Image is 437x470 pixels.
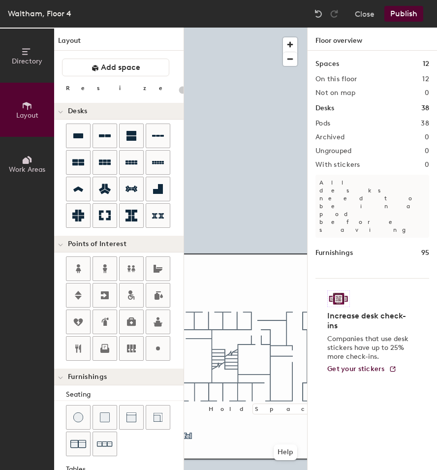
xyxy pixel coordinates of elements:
[8,7,71,20] div: Waltham, Floor 4
[274,444,297,460] button: Help
[9,165,45,174] span: Work Areas
[315,147,352,155] h2: Ungrouped
[327,335,411,361] p: Companies that use desk stickers have up to 25% more check-ins.
[315,133,344,141] h2: Archived
[425,147,429,155] h2: 0
[421,248,429,258] h1: 95
[421,120,429,127] h2: 38
[315,75,357,83] h2: On this floor
[315,103,334,114] h1: Desks
[66,84,175,92] div: Resize
[327,311,411,331] h4: Increase desk check-ins
[384,6,423,22] button: Publish
[315,89,355,97] h2: Not on map
[93,405,117,430] button: Cushion
[101,63,140,72] span: Add space
[93,432,117,456] button: Couch (x3)
[313,9,323,19] img: Undo
[423,59,429,69] h1: 12
[327,365,385,373] span: Get your stickers
[422,75,429,83] h2: 12
[315,59,339,69] h1: Spaces
[12,57,42,65] span: Directory
[315,120,330,127] h2: Pods
[100,412,110,422] img: Cushion
[315,175,429,238] p: All desks need to be in a pod before saving
[66,405,91,430] button: Stool
[66,432,91,456] button: Couch (x2)
[54,35,184,51] h1: Layout
[146,405,170,430] button: Couch (corner)
[327,365,397,374] a: Get your stickers
[153,412,163,422] img: Couch (corner)
[68,373,107,381] span: Furnishings
[68,107,87,115] span: Desks
[421,103,429,114] h1: 38
[119,405,144,430] button: Couch (middle)
[327,290,350,307] img: Sticker logo
[126,412,136,422] img: Couch (middle)
[355,6,375,22] button: Close
[425,89,429,97] h2: 0
[62,59,169,76] button: Add space
[70,436,86,452] img: Couch (x2)
[97,437,113,452] img: Couch (x3)
[315,161,360,169] h2: With stickers
[66,389,184,400] div: Seating
[68,240,126,248] span: Points of Interest
[425,133,429,141] h2: 0
[425,161,429,169] h2: 0
[16,111,38,120] span: Layout
[73,412,83,422] img: Stool
[308,28,437,51] h1: Floor overview
[329,9,339,19] img: Redo
[315,248,353,258] h1: Furnishings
